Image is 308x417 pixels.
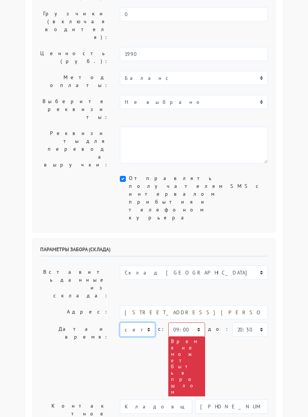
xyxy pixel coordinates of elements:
[35,47,114,68] label: Ценность (руб.):
[120,399,192,414] input: Имя
[35,265,114,302] label: Вставить данные из склада:
[35,322,114,396] label: Дата и время:
[40,246,268,256] h6: Параметры забора (склада)
[158,322,165,336] label: c:
[35,127,114,171] label: Реквизиты для перевода выручки:
[208,322,229,336] label: до:
[35,7,114,44] label: Грузчики (включая водителя):
[129,174,268,222] label: Отправлять получателям SMS с интервалом прибытия и телефоном курьера
[195,399,268,414] input: Телефон
[35,305,114,319] label: Адрес:
[35,95,114,124] label: Выберите реквизиты:
[35,71,114,92] label: Метод оплаты:
[168,337,205,396] div: Время не может быть в прошлом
